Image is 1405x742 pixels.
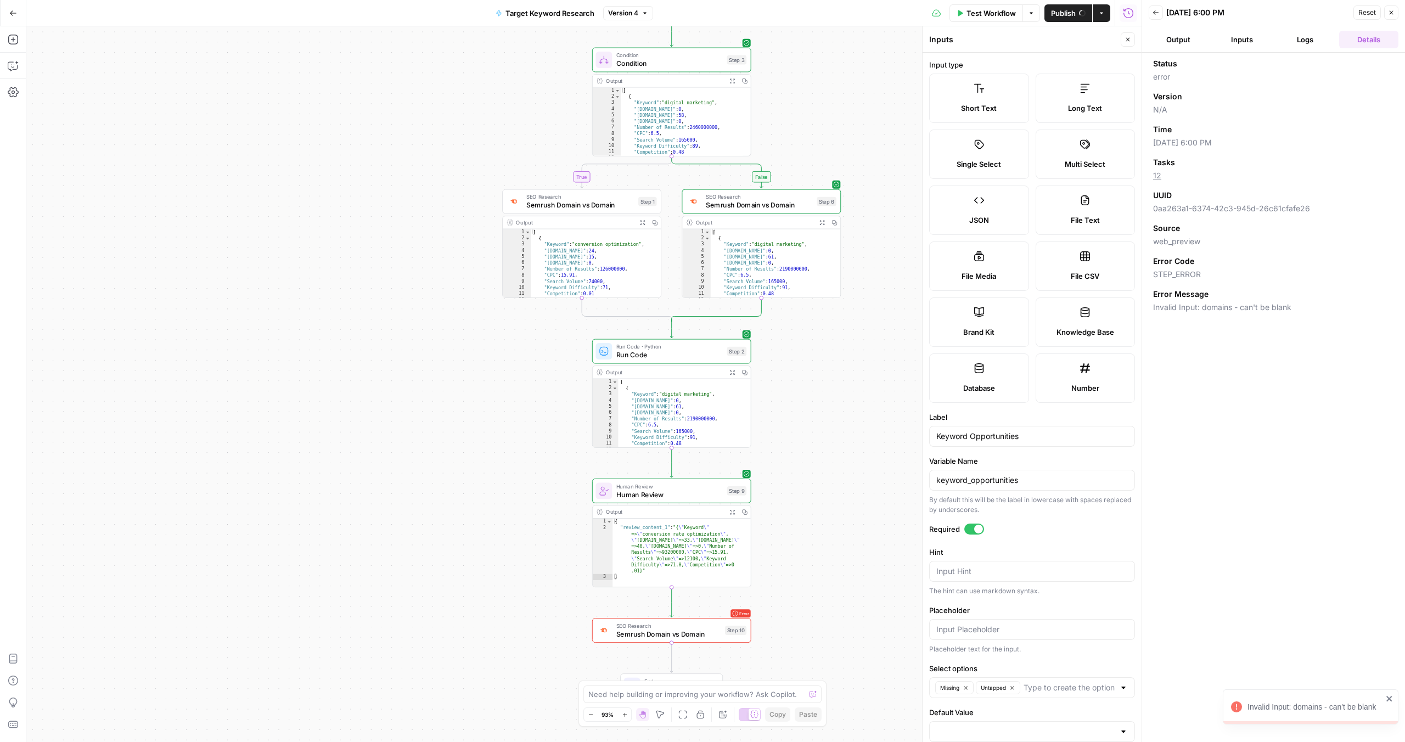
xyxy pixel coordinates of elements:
[606,368,723,376] div: Output
[525,229,530,235] span: Toggle code folding, rows 1 through 1102
[503,254,531,260] div: 5
[593,410,619,416] div: 6
[1358,8,1376,18] span: Reset
[503,278,531,284] div: 9
[503,285,531,291] div: 10
[670,319,673,338] g: Edge from step_3-conditional-end to step_2
[602,710,614,719] span: 93%
[592,618,751,643] div: ErrorSEO ResearchSemrush Domain vs DomainStep 10
[682,297,710,303] div: 12
[612,379,617,385] span: Toggle code folding, rows 1 through 860
[593,379,619,385] div: 1
[705,229,710,235] span: Toggle code folding, rows 1 through 1102
[1153,171,1161,180] a: 12
[593,125,621,131] div: 7
[981,683,1006,692] span: Untapped
[705,235,710,241] span: Toggle code folding, rows 2 through 12
[503,260,531,266] div: 6
[670,643,673,672] g: Edge from step_10 to end
[765,707,790,722] button: Copy
[592,479,751,587] div: Human ReviewHuman ReviewStep 9Output{ "review_content_1":"{\"Keyword\" =>\"conversion rate optimi...
[644,677,714,685] span: End
[606,508,723,516] div: Output
[739,608,749,620] span: Error
[1386,694,1393,703] button: close
[503,266,531,272] div: 7
[1065,159,1105,170] span: Multi Select
[969,215,989,226] span: JSON
[929,644,1135,654] div: Placeholder text for the input.
[503,241,531,248] div: 3
[682,285,710,291] div: 10
[1339,31,1398,48] button: Details
[638,197,657,206] div: Step 1
[727,347,747,356] div: Step 2
[929,456,1135,466] label: Variable Name
[1153,203,1394,214] span: 0aa263a1-6374-42c3-945d-26c61cfafe26
[593,119,621,125] div: 6
[795,707,822,722] button: Paste
[682,254,710,260] div: 5
[1153,104,1394,115] span: N/A
[976,681,1020,694] button: Untapped
[593,441,619,447] div: 11
[593,87,621,93] div: 1
[1071,215,1100,226] span: File Text
[1051,8,1076,19] span: Publish
[525,235,530,241] span: Toggle code folding, rows 2 through 12
[936,431,1128,442] input: Input Label
[503,291,531,297] div: 11
[616,490,723,500] span: Human Review
[1071,383,1099,394] span: Number
[509,197,519,206] img: zn8kcn4lc16eab7ly04n2pykiy7x
[682,248,710,254] div: 4
[936,624,1128,635] input: Input Placeholder
[672,298,762,322] g: Edge from step_6 to step_3-conditional-end
[593,143,621,149] div: 10
[799,710,817,719] span: Paste
[593,94,621,100] div: 2
[670,16,673,46] g: Edge from step_8 to step_3
[599,626,609,635] img: zn8kcn4lc16eab7ly04n2pykiy7x
[606,77,723,85] div: Output
[682,241,710,248] div: 3
[963,327,994,338] span: Brand Kit
[489,4,601,22] button: Target Keyword Research
[727,486,747,496] div: Step 9
[1153,289,1209,300] span: Error Message
[682,189,841,298] div: SEO ResearchSemrush Domain vs DomainStep 6Output[ { "Keyword":"digital marketing", "[DOMAIN_NAME]...
[1056,327,1114,338] span: Knowledge Base
[682,235,710,241] div: 2
[593,574,612,580] div: 3
[1212,31,1272,48] button: Inputs
[1153,137,1394,148] span: [DATE] 6:00 PM
[1153,157,1175,168] span: Tasks
[593,403,619,409] div: 5
[503,235,531,241] div: 2
[593,137,621,143] div: 9
[616,350,723,360] span: Run Code
[725,626,746,635] div: Step 10
[706,200,812,210] span: Semrush Domain vs Domain
[505,8,594,19] span: Target Keyword Research
[1153,256,1194,267] span: Error Code
[672,156,763,188] g: Edge from step_3 to step_6
[935,681,974,694] button: Missing
[689,197,699,206] img: zn8kcn4lc16eab7ly04n2pykiy7x
[682,291,710,297] div: 11
[929,663,1135,674] label: Select options
[593,155,621,161] div: 12
[593,397,619,403] div: 4
[682,266,710,272] div: 7
[593,391,619,397] div: 3
[616,629,721,639] span: Semrush Domain vs Domain
[1153,269,1394,280] span: STEP_ERROR
[940,683,959,692] span: Missing
[608,8,638,18] span: Version 4
[603,6,653,20] button: Version 4
[966,8,1016,19] span: Test Workflow
[616,51,723,59] span: Condition
[1024,682,1115,693] input: Type to create the options
[612,385,617,391] span: Toggle code folding, rows 2 through 12
[616,58,723,69] span: Condition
